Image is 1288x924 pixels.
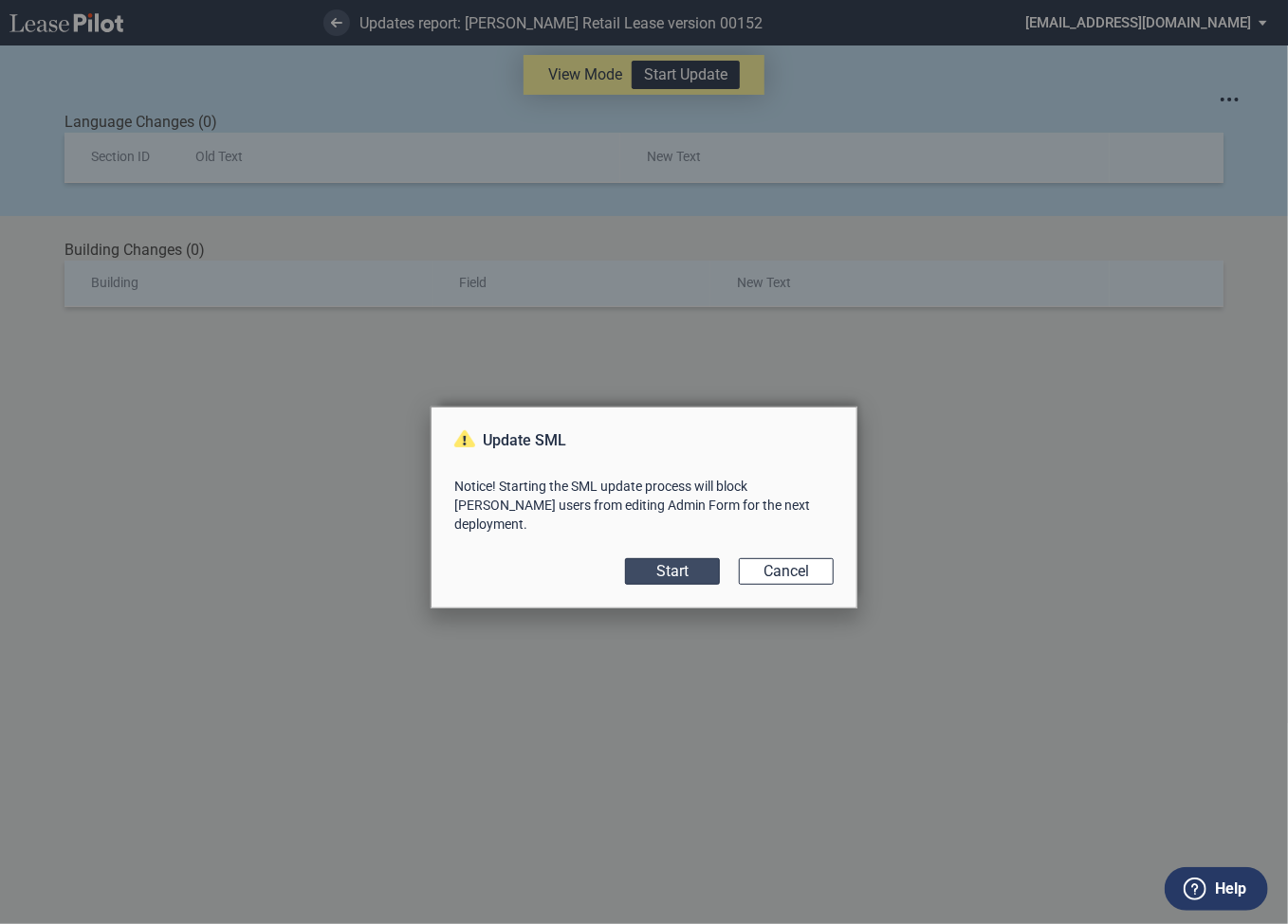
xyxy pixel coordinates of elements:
p: Update SML [454,430,834,451]
button: Cancel [739,558,834,585]
button: Start [625,558,720,585]
p: Notice! Starting the SML update process will block [PERSON_NAME] users from editing Admin Form fo... [454,477,834,534]
md-dialog: Update SMLNotice! Starting ... [431,407,857,607]
label: Help [1215,877,1246,901]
